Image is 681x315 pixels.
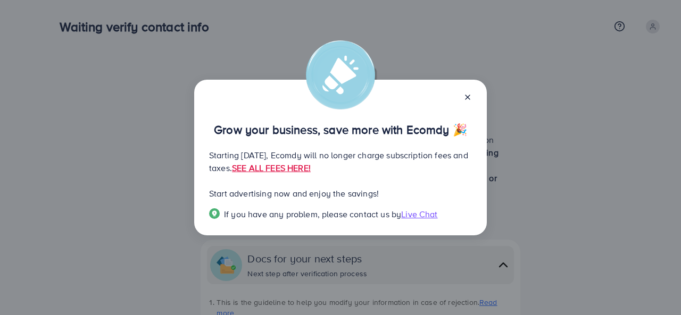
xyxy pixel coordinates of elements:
p: Grow your business, save more with Ecomdy 🎉 [209,123,472,136]
img: alert [306,40,375,109]
span: If you have any problem, please contact us by [224,208,401,220]
img: Popup guide [209,208,220,219]
p: Start advertising now and enjoy the savings! [209,187,472,200]
p: Starting [DATE], Ecomdy will no longer charge subscription fees and taxes. [209,149,472,174]
span: Live Chat [401,208,437,220]
a: SEE ALL FEES HERE! [232,162,311,174]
